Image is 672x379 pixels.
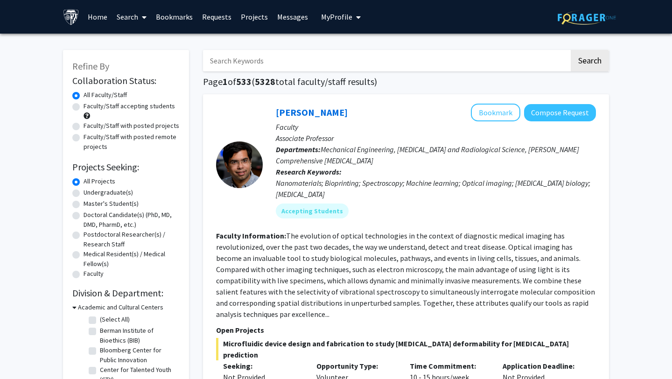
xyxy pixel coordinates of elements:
[84,90,127,100] label: All Faculty/Staff
[151,0,197,33] a: Bookmarks
[410,360,489,372] p: Time Commitment:
[84,199,139,209] label: Master's Student(s)
[84,188,133,197] label: Undergraduate(s)
[84,269,104,279] label: Faculty
[197,0,236,33] a: Requests
[321,12,352,21] span: My Profile
[63,9,79,25] img: Johns Hopkins University Logo
[84,132,180,152] label: Faculty/Staff with posted remote projects
[276,121,596,133] p: Faculty
[276,177,596,200] div: Nanomaterials; Bioprinting; Spectroscopy; Machine learning; Optical imaging; [MEDICAL_DATA] biolo...
[7,337,40,372] iframe: Chat
[236,0,273,33] a: Projects
[216,324,596,336] p: Open Projects
[84,249,180,269] label: Medical Resident(s) / Medical Fellow(s)
[276,204,349,218] mat-chip: Accepting Students
[276,145,579,165] span: Mechanical Engineering, [MEDICAL_DATA] and Radiological Science, [PERSON_NAME] Comprehensive [MED...
[84,230,180,249] label: Postdoctoral Researcher(s) / Research Staff
[216,231,595,319] fg-read-more: The evolution of optical technologies in the context of diagnostic medical imaging has revolution...
[255,76,275,87] span: 5328
[558,10,616,25] img: ForagerOne Logo
[84,176,115,186] label: All Projects
[276,167,342,176] b: Research Keywords:
[78,302,163,312] h3: Academic and Cultural Centers
[276,145,321,154] b: Departments:
[72,60,109,72] span: Refine By
[316,360,396,372] p: Opportunity Type:
[100,326,177,345] label: Berman Institute of Bioethics (BIB)
[72,161,180,173] h2: Projects Seeking:
[203,76,609,87] h1: Page of ( total faculty/staff results)
[276,133,596,144] p: Associate Professor
[273,0,313,33] a: Messages
[276,106,348,118] a: [PERSON_NAME]
[503,360,582,372] p: Application Deadline:
[223,360,302,372] p: Seeking:
[223,76,228,87] span: 1
[216,231,286,240] b: Faculty Information:
[203,50,569,71] input: Search Keywords
[72,288,180,299] h2: Division & Department:
[72,75,180,86] h2: Collaboration Status:
[84,121,179,131] label: Faculty/Staff with posted projects
[84,101,175,111] label: Faculty/Staff accepting students
[84,210,180,230] label: Doctoral Candidate(s) (PhD, MD, DMD, PharmD, etc.)
[524,104,596,121] button: Compose Request to Ishan Barman
[100,315,130,324] label: (Select All)
[83,0,112,33] a: Home
[236,76,252,87] span: 533
[471,104,520,121] button: Add Ishan Barman to Bookmarks
[112,0,151,33] a: Search
[571,50,609,71] button: Search
[216,338,596,360] span: Microfluidic device design and fabrication to study [MEDICAL_DATA] deformability for [MEDICAL_DAT...
[100,345,177,365] label: Bloomberg Center for Public Innovation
